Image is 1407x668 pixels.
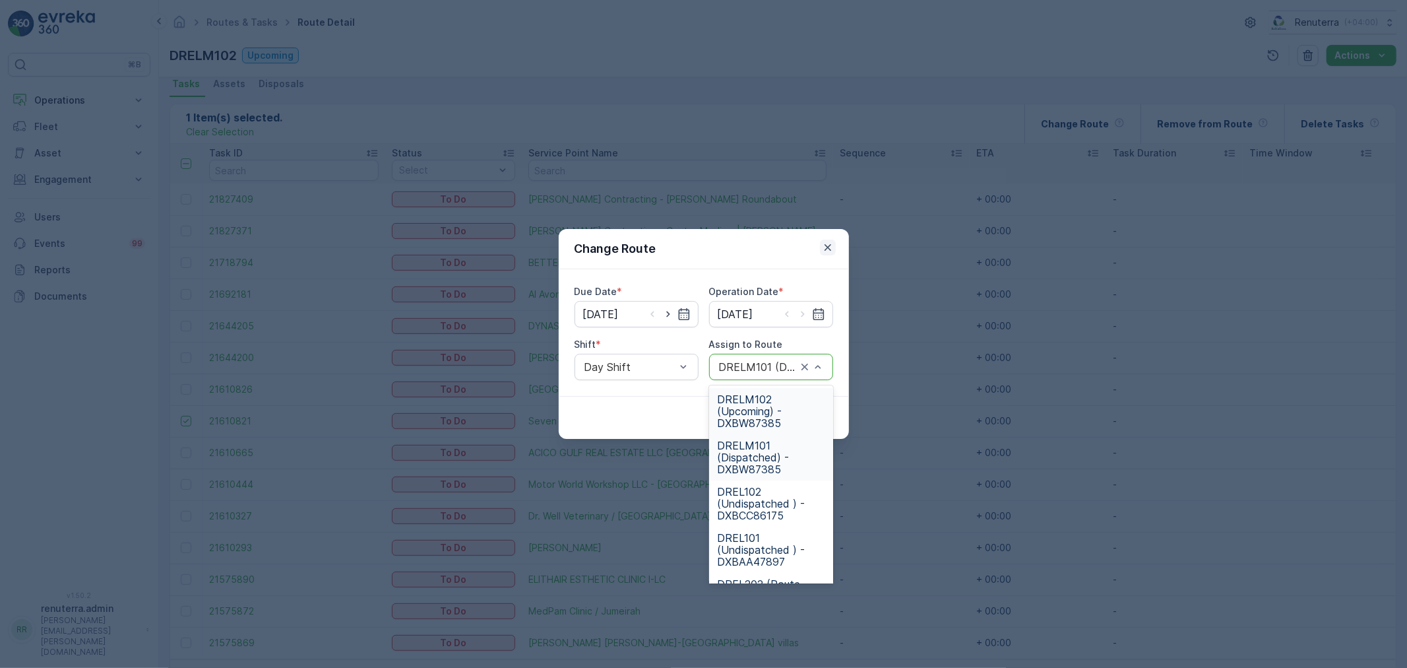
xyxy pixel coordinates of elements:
p: Change Route [575,240,656,258]
span: DREL202 (Route Plan) - DXBAA56882 [717,578,825,602]
input: dd/mm/yyyy [709,301,833,327]
label: Assign to Route [709,339,783,350]
span: DREL101 (Undispatched ) - DXBAA47897 [717,532,825,568]
span: DRELM102 (Upcoming) - DXBW87385 [717,393,825,429]
label: Due Date [575,286,617,297]
span: DRELM101 (Dispatched) - DXBW87385 [717,440,825,475]
label: Shift [575,339,596,350]
input: dd/mm/yyyy [575,301,699,327]
span: DREL102 (Undispatched ) - DXBCC86175 [717,486,825,521]
label: Operation Date [709,286,779,297]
